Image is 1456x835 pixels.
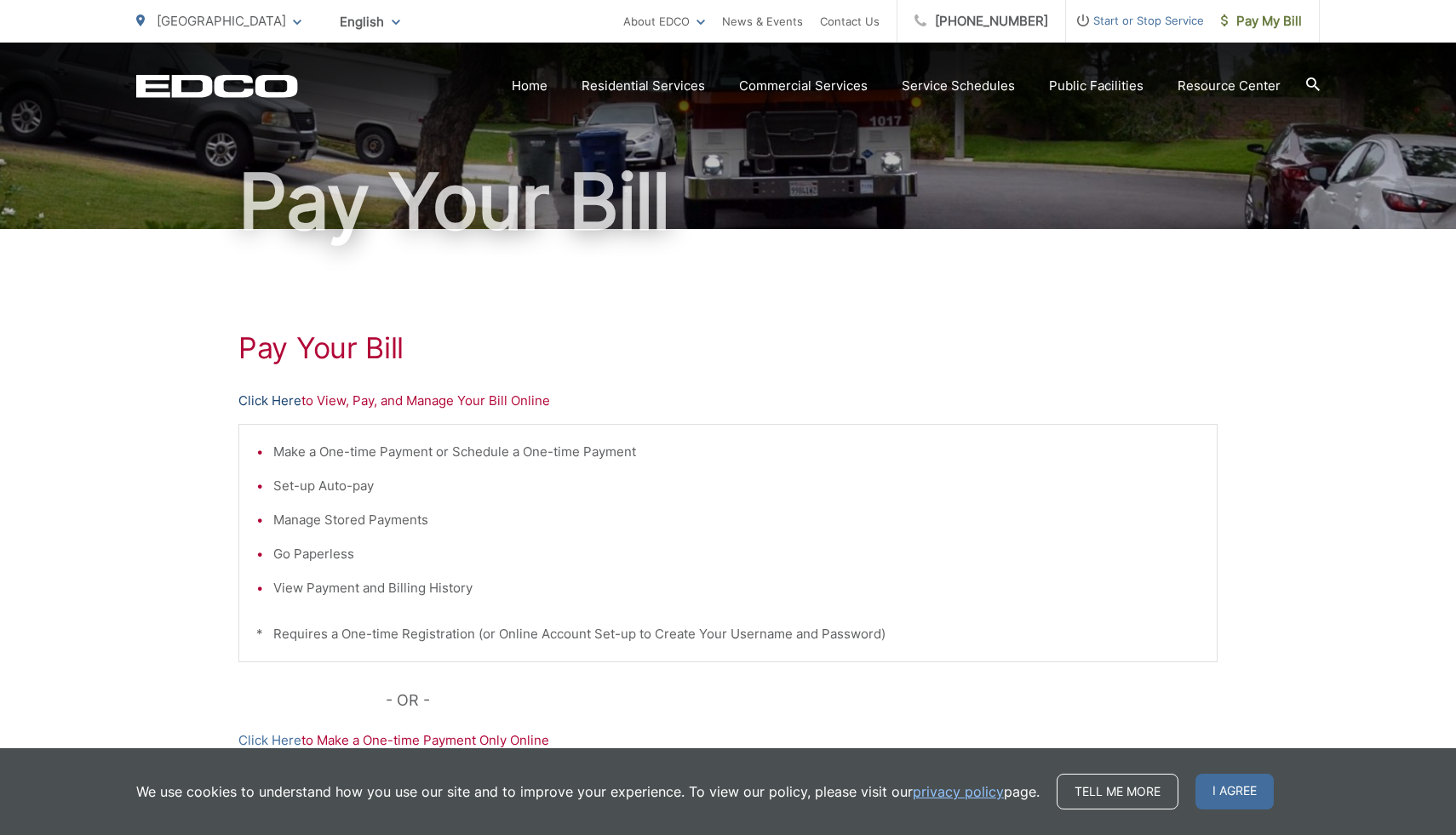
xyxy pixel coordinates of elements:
[238,391,1218,411] p: to View, Pay, and Manage Your Bill Online
[273,510,1200,530] li: Manage Stored Payments
[238,730,301,751] a: Click Here
[273,476,1200,496] li: Set-up Auto-pay
[1049,76,1144,96] a: Public Facilities
[1057,774,1178,809] a: Tell me more
[256,624,1200,644] p: * Requires a One-time Registration (or Online Account Set-up to Create Your Username and Password)
[739,76,868,96] a: Commercial Services
[273,544,1200,564] li: Go Paperless
[273,442,1200,462] li: Make a One-time Payment or Schedule a One-time Payment
[327,7,413,37] span: English
[1195,774,1274,809] span: I agree
[722,11,803,31] a: News & Events
[273,578,1200,598] li: View Payment and Billing History
[386,688,1218,713] p: - OR -
[157,13,286,29] span: [GEOGRAPHIC_DATA]
[820,11,880,31] a: Contact Us
[623,11,705,31] a: About EDCO
[913,781,1004,802] a: privacy policy
[136,781,1040,802] p: We use cookies to understand how you use our site and to improve your experience. To view our pol...
[238,331,1218,365] h1: Pay Your Bill
[1221,11,1302,31] span: Pay My Bill
[238,391,301,411] a: Click Here
[136,159,1320,244] h1: Pay Your Bill
[238,730,1218,751] p: to Make a One-time Payment Only Online
[512,76,547,96] a: Home
[1178,76,1281,96] a: Resource Center
[902,76,1015,96] a: Service Schedules
[582,76,705,96] a: Residential Services
[136,74,298,98] a: EDCD logo. Return to the homepage.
